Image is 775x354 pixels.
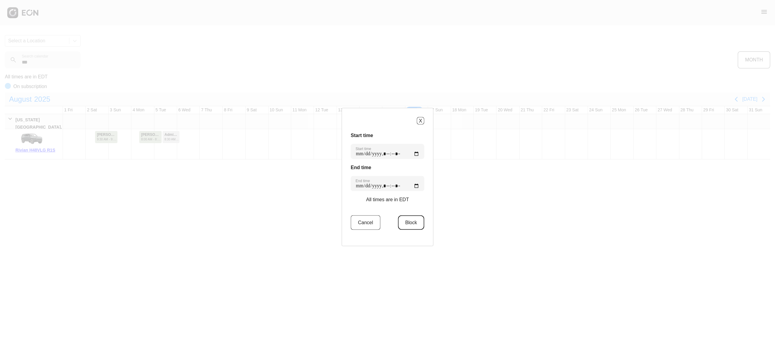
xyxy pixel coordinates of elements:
[356,146,371,151] label: Start time
[356,179,370,183] label: End time
[351,132,424,139] h3: Start time
[351,215,381,230] button: Cancel
[366,196,409,203] p: All times are in EDT
[398,215,424,230] button: Block
[351,164,424,171] h3: End time
[417,117,424,125] button: X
